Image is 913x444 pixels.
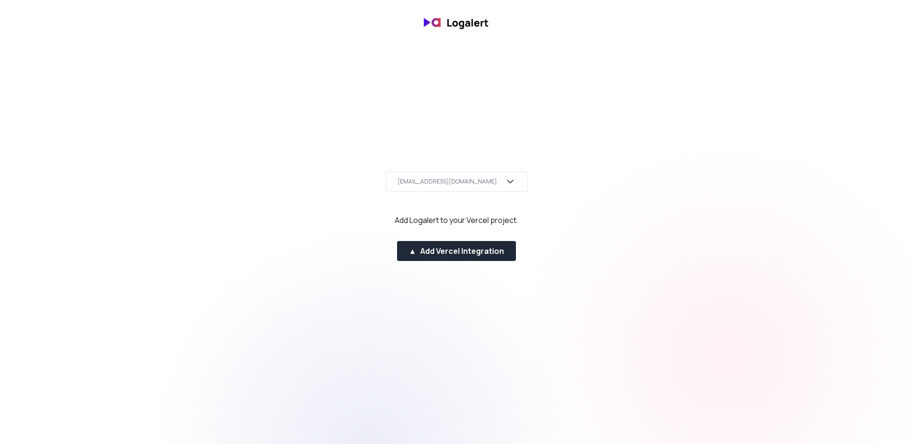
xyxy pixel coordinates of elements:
button: ▲ Add Vercel Integration [397,241,516,261]
button: [EMAIL_ADDRESS][DOMAIN_NAME] [386,172,528,192]
div: [EMAIL_ADDRESS][DOMAIN_NAME] [398,178,497,185]
img: banner logo [418,11,495,34]
div: Add Logalert to your Vercel project. [395,214,518,226]
div: ▲ Add Vercel Integration [409,245,505,257]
